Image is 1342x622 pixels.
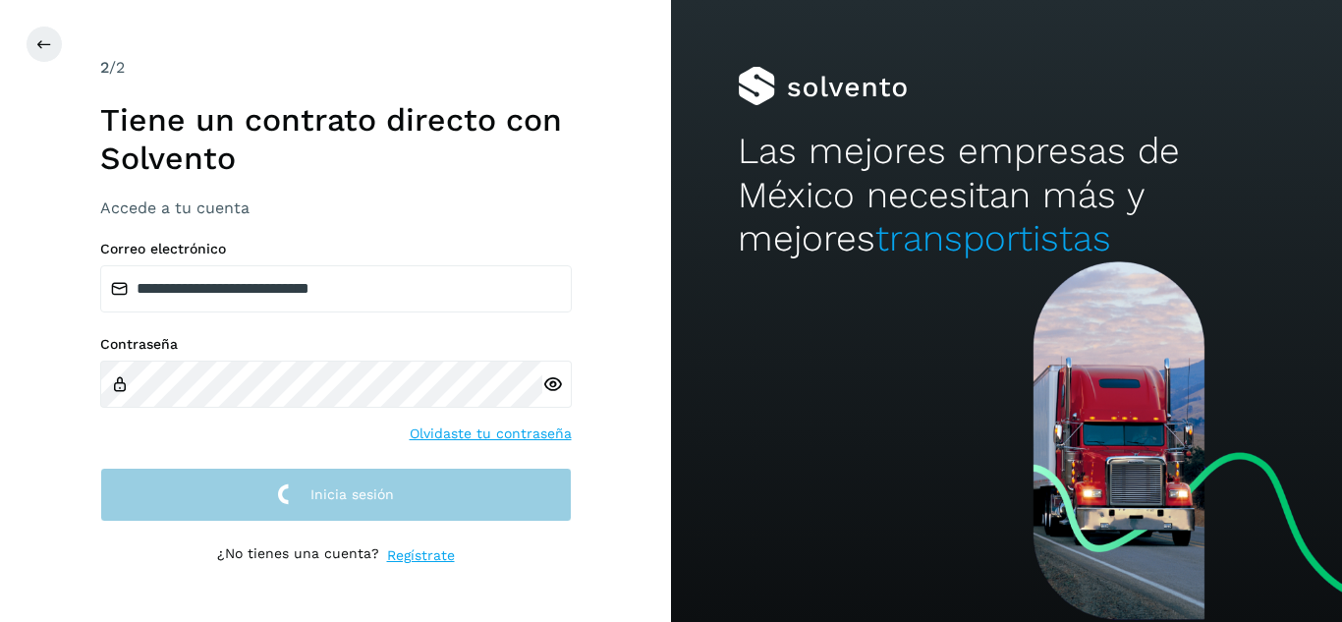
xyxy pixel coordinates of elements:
div: /2 [100,56,572,80]
p: ¿No tienes una cuenta? [217,545,379,566]
a: Olvidaste tu contraseña [410,424,572,444]
span: 2 [100,58,109,77]
label: Contraseña [100,336,572,353]
h2: Las mejores empresas de México necesitan más y mejores [738,130,1274,260]
h3: Accede a tu cuenta [100,198,572,217]
h1: Tiene un contrato directo con Solvento [100,101,572,177]
label: Correo electrónico [100,241,572,257]
span: transportistas [875,217,1111,259]
a: Regístrate [387,545,455,566]
span: Inicia sesión [310,487,394,501]
button: Inicia sesión [100,468,572,522]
